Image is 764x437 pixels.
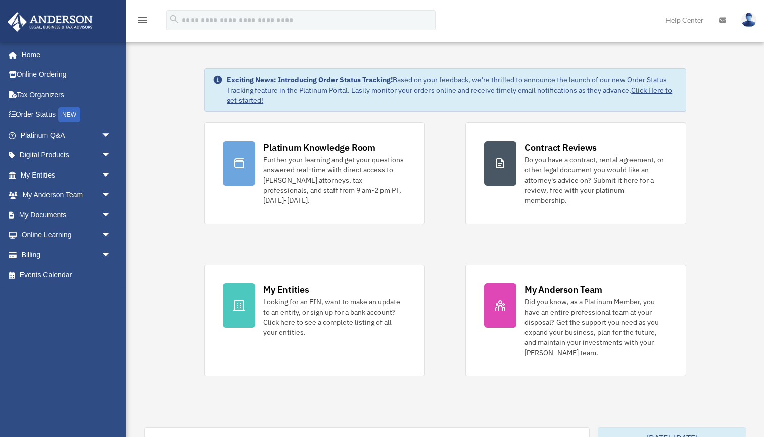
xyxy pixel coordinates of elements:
div: Further your learning and get your questions answered real-time with direct access to [PERSON_NAM... [263,155,406,205]
a: Tax Organizers [7,84,126,105]
a: My Entities Looking for an EIN, want to make an update to an entity, or sign up for a bank accoun... [204,265,425,376]
strong: Exciting News: Introducing Order Status Tracking! [227,75,393,84]
div: Based on your feedback, we're thrilled to announce the launch of our new Order Status Tracking fe... [227,75,678,105]
div: Platinum Knowledge Room [263,141,375,154]
a: Order StatusNEW [7,105,126,125]
i: search [169,14,180,25]
img: User Pic [741,13,756,27]
span: arrow_drop_down [101,205,121,226]
div: My Entities [263,283,309,296]
span: arrow_drop_down [101,225,121,246]
div: NEW [58,107,80,122]
i: menu [136,14,149,26]
a: My Documentsarrow_drop_down [7,205,126,225]
a: Digital Productsarrow_drop_down [7,145,126,165]
a: Online Ordering [7,65,126,85]
span: arrow_drop_down [101,245,121,266]
a: menu [136,18,149,26]
span: arrow_drop_down [101,165,121,186]
div: My Anderson Team [524,283,602,296]
span: arrow_drop_down [101,145,121,166]
a: My Anderson Team Did you know, as a Platinum Member, you have an entire professional team at your... [465,265,686,376]
a: Events Calendar [7,265,126,285]
div: Looking for an EIN, want to make an update to an entity, or sign up for a bank account? Click her... [263,297,406,337]
div: Contract Reviews [524,141,597,154]
a: Home [7,45,121,65]
a: Billingarrow_drop_down [7,245,126,265]
a: Platinum Q&Aarrow_drop_down [7,125,126,145]
div: Do you have a contract, rental agreement, or other legal document you would like an attorney's ad... [524,155,667,205]
a: Platinum Knowledge Room Further your learning and get your questions answered real-time with dire... [204,122,425,224]
a: Contract Reviews Do you have a contract, rental agreement, or other legal document you would like... [465,122,686,224]
a: My Anderson Teamarrow_drop_down [7,185,126,205]
a: Click Here to get started! [227,85,672,105]
span: arrow_drop_down [101,125,121,146]
a: Online Learningarrow_drop_down [7,225,126,245]
img: Anderson Advisors Platinum Portal [5,12,96,32]
div: Did you know, as a Platinum Member, you have an entire professional team at your disposal? Get th... [524,297,667,358]
span: arrow_drop_down [101,185,121,206]
a: My Entitiesarrow_drop_down [7,165,126,185]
